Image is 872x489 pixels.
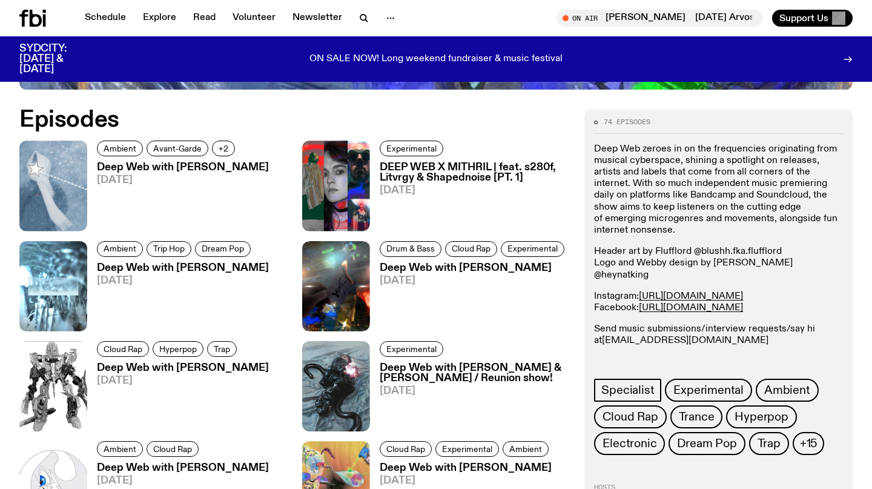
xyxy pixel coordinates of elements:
span: Ambient [104,244,136,253]
a: Ambient [503,441,549,457]
p: Header art by Flufflord @blushh.fka.flufflord Logo and Webby design by [PERSON_NAME] @heynatking [594,246,843,281]
span: +15 [800,437,817,450]
a: Experimental [665,379,752,402]
a: Schedule [78,10,133,27]
span: [DATE] [380,476,552,486]
span: Hyperpop [159,344,197,353]
a: Deep Web with [PERSON_NAME] & [PERSON_NAME] / Reunion show![DATE] [370,363,570,431]
span: Dream Pop [202,244,244,253]
a: [URL][DOMAIN_NAME] [639,291,743,301]
span: Electronic [603,437,656,450]
span: Cloud Rap [386,444,425,453]
span: Ambient [509,444,542,453]
a: Experimental [380,141,443,156]
span: Hyperpop [735,410,788,424]
h2: Episodes [19,109,570,131]
h3: SYDCITY: [DATE] & [DATE] [19,44,97,75]
a: Deep Web with [PERSON_NAME][DATE] [87,162,269,231]
span: Ambient [104,444,136,453]
button: On Air[DATE] Arvos with [PERSON_NAME][DATE] Arvos with [PERSON_NAME] [557,10,762,27]
span: Experimental [442,444,492,453]
button: Support Us [772,10,853,27]
h3: Deep Web with [PERSON_NAME] [97,363,269,373]
a: Read [186,10,223,27]
h3: Deep Web with [PERSON_NAME] [97,463,269,473]
span: Experimental [507,244,558,253]
p: Deep Web zeroes in on the frequencies originating from musical cyberspace, shining a spotlight on... [594,144,843,237]
a: DEEP WEB X MITHRIL | feat. s280f, Litvrgy & Shapednoise [PT. 1][DATE] [370,162,570,231]
a: Newsletter [285,10,349,27]
a: [EMAIL_ADDRESS][DOMAIN_NAME] [602,336,768,345]
a: Specialist [594,379,661,402]
p: Send music submissions/interview requests/say hi at @spider_of_kn0ts @drumlesstrance [594,324,843,370]
span: [DATE] [380,276,568,286]
span: Cloud Rap [452,244,490,253]
span: [DATE] [97,476,269,486]
span: +2 [219,144,228,153]
a: Hyperpop [726,405,796,428]
span: Cloud Rap [104,344,142,353]
a: Avant-Garde [147,141,208,156]
h3: Deep Web with [PERSON_NAME] [97,263,269,273]
span: [DATE] [97,276,269,286]
a: Explore [136,10,183,27]
a: Electronic [594,432,665,455]
button: +2 [212,141,235,156]
p: Instagram: Facebook: [594,291,843,314]
a: Experimental [435,441,499,457]
h3: Deep Web with [PERSON_NAME] [380,263,568,273]
a: Ambient [756,379,819,402]
a: Hyperpop [153,341,203,357]
span: Ambient [764,384,810,397]
span: Experimental [386,144,437,153]
a: Ambient [97,141,143,156]
a: Ambient [97,241,143,257]
a: Trip Hop [147,241,191,257]
h3: DEEP WEB X MITHRIL | feat. s280f, Litvrgy & Shapednoise [PT. 1] [380,162,570,183]
a: Volunteer [225,10,283,27]
a: Deep Web with [PERSON_NAME][DATE] [370,263,568,331]
a: Trance [670,405,723,428]
span: Experimental [386,344,437,353]
h3: Deep Web with [PERSON_NAME] [380,463,552,473]
span: Dream Pop [677,437,736,450]
span: Specialist [601,384,654,397]
p: ON SALE NOW! Long weekend fundraiser & music festival [309,54,563,65]
a: Cloud Rap [445,241,497,257]
a: Experimental [380,341,443,357]
span: [DATE] [380,185,570,196]
span: Trance [679,410,715,424]
a: Cloud Rap [380,441,432,457]
a: Dream Pop [195,241,251,257]
h3: Deep Web with [PERSON_NAME] [97,162,269,173]
a: Deep Web with [PERSON_NAME][DATE] [87,363,269,431]
a: Trap [207,341,237,357]
span: Cloud Rap [603,410,658,424]
a: Cloud Rap [147,441,199,457]
span: Trip Hop [153,244,185,253]
a: Deep Web with [PERSON_NAME][DATE] [87,263,269,331]
span: Trap [758,437,781,450]
a: Drum & Bass [380,241,441,257]
h3: Deep Web with [PERSON_NAME] & [PERSON_NAME] / Reunion show! [380,363,570,384]
a: [URL][DOMAIN_NAME] [639,303,743,313]
span: Ambient [104,144,136,153]
a: Dream Pop [669,432,745,455]
span: [DATE] [97,175,269,185]
a: Ambient [97,441,143,457]
a: Trap [749,432,789,455]
span: Support Us [779,13,828,24]
span: 74 episodes [604,119,650,125]
span: [DATE] [97,376,269,386]
span: Drum & Bass [386,244,435,253]
span: Trap [214,344,230,353]
span: [DATE] [380,386,570,396]
a: Cloud Rap [594,405,666,428]
span: Cloud Rap [153,444,192,453]
a: Experimental [501,241,564,257]
span: Experimental [673,384,744,397]
span: Avant-Garde [153,144,202,153]
button: +15 [793,432,824,455]
a: Cloud Rap [97,341,149,357]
